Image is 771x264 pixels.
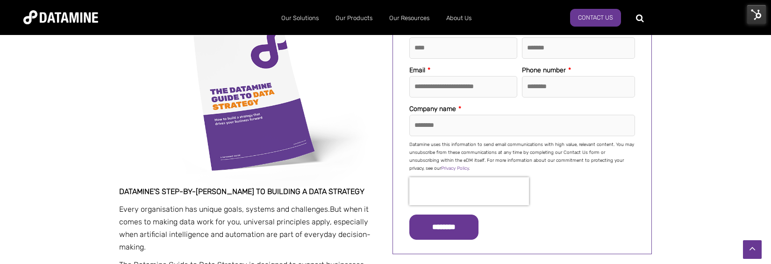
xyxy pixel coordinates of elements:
[409,66,425,74] span: Email
[23,10,98,24] img: Datamine
[273,6,327,30] a: Our Solutions
[381,6,438,30] a: Our Resources
[438,6,480,30] a: About Us
[409,141,635,173] p: Datamine uses this information to send email communications with high value, relevant content. Yo...
[747,5,766,24] img: HubSpot Tools Menu Toggle
[441,166,469,171] a: Privacy Policy
[522,66,566,74] span: Phone number
[119,15,378,188] img: Data Strategy Cover small
[570,9,621,27] a: Contact us
[119,187,364,196] span: Datamine’s step-by-[PERSON_NAME] to building a data strategy
[409,105,456,113] span: Company name
[327,6,381,30] a: Our Products
[119,203,378,254] p: Every organisation has unique goals, systems and challenges.
[409,177,529,205] iframe: reCAPTCHA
